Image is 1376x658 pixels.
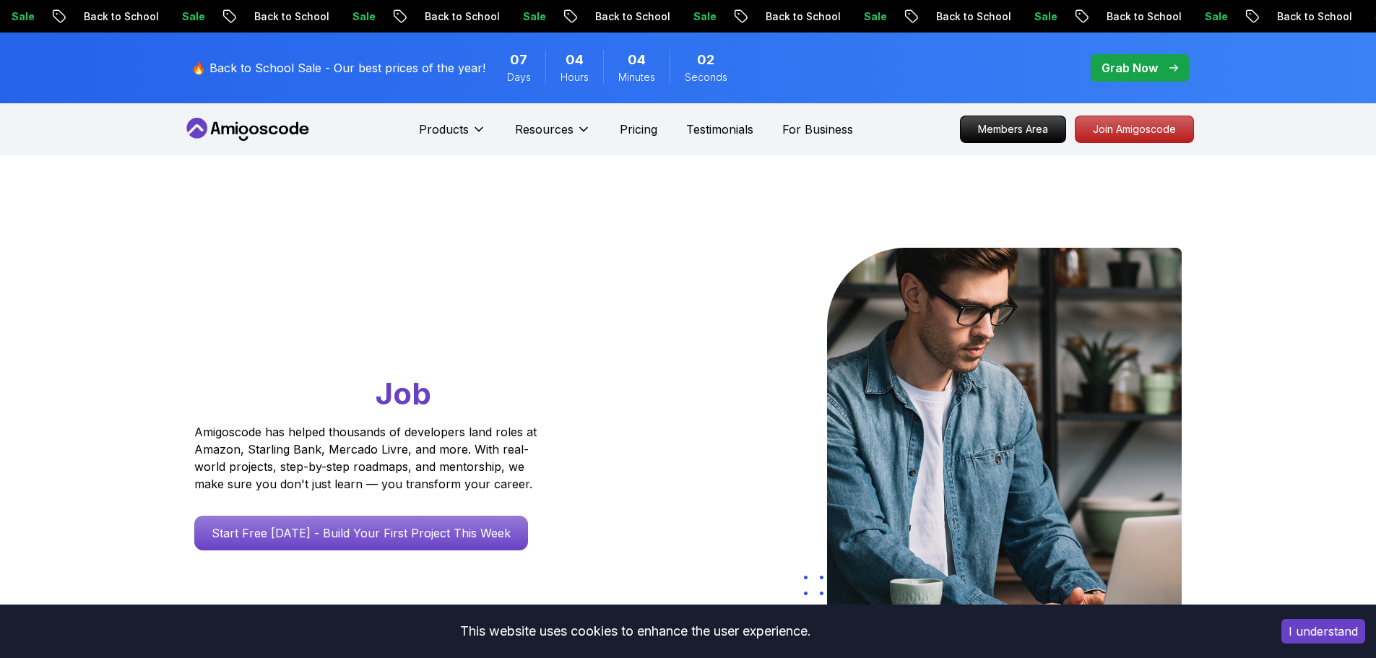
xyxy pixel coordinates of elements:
[191,59,485,77] p: 🔥 Back to School Sale - Our best prices of the year!
[686,121,753,138] a: Testimonials
[685,70,727,85] span: Seconds
[267,9,313,24] p: Sale
[827,248,1182,620] img: hero
[1290,9,1336,24] p: Sale
[1075,116,1194,143] a: Join Amigoscode
[1076,116,1193,142] p: Join Amigoscode
[851,9,949,24] p: Back to School
[515,121,574,138] p: Resources
[507,70,531,85] span: Days
[949,9,995,24] p: Sale
[782,121,853,138] a: For Business
[419,121,486,150] button: Products
[1021,9,1120,24] p: Back to School
[419,121,469,138] p: Products
[11,615,1260,647] div: This website uses cookies to enhance the user experience.
[510,50,527,70] span: 7 Days
[376,375,431,412] span: Job
[779,9,825,24] p: Sale
[566,50,584,70] span: 4 Hours
[194,516,528,550] a: Start Free [DATE] - Build Your First Project This Week
[515,121,591,150] button: Resources
[438,9,484,24] p: Sale
[608,9,654,24] p: Sale
[620,121,657,138] a: Pricing
[697,50,714,70] span: 2 Seconds
[1281,619,1365,644] button: Accept cookies
[169,9,267,24] p: Back to School
[960,116,1066,143] a: Members Area
[680,9,779,24] p: Back to School
[194,423,541,493] p: Amigoscode has helped thousands of developers land roles at Amazon, Starling Bank, Mercado Livre,...
[1102,59,1158,77] p: Grab Now
[510,9,608,24] p: Back to School
[339,9,438,24] p: Back to School
[194,248,592,415] h1: Go From Learning to Hired: Master Java, Spring Boot & Cloud Skills That Get You the
[97,9,143,24] p: Sale
[628,50,646,70] span: 4 Minutes
[561,70,589,85] span: Hours
[1120,9,1166,24] p: Sale
[1192,9,1290,24] p: Back to School
[618,70,655,85] span: Minutes
[961,116,1065,142] p: Members Area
